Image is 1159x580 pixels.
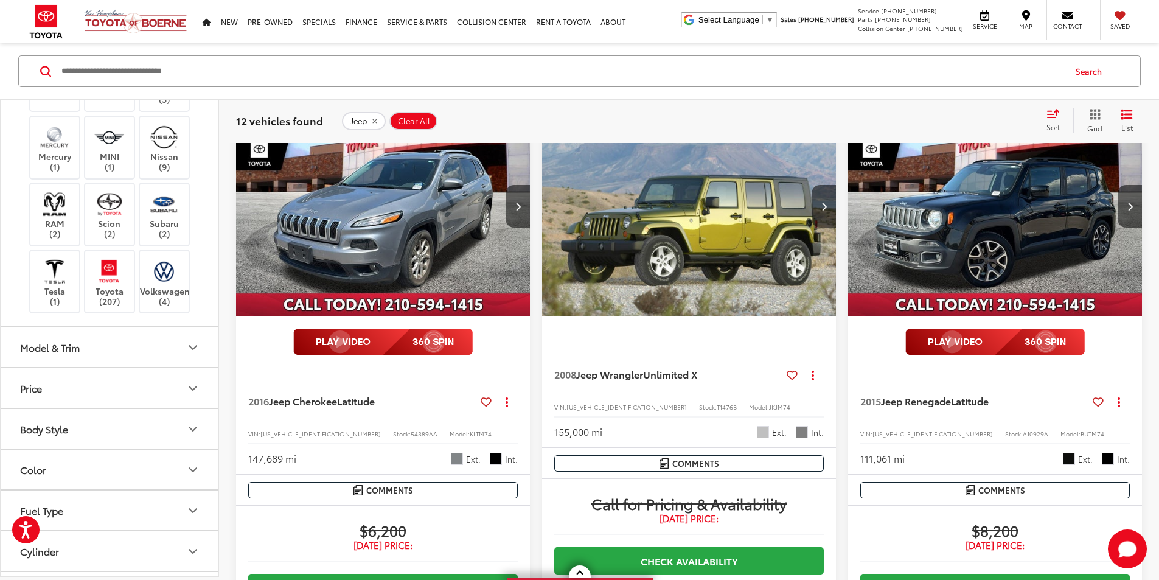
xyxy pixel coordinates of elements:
button: Actions [496,391,518,412]
span: Select Language [698,15,759,24]
label: RAM (2) [30,189,80,239]
img: Vic Vaughan Toyota of Boerne in Boerne, TX) [38,122,71,151]
span: [PHONE_NUMBER] [907,24,963,33]
span: A10929A [1023,429,1048,438]
button: Select sort value [1040,108,1073,133]
span: Stock: [699,402,717,411]
label: Volkswagen (4) [140,257,189,306]
img: 2016 Jeep Cherokee Latitude [235,96,531,318]
label: Toyota (207) [85,257,134,306]
div: 111,061 mi [860,452,905,466]
label: Mercury (1) [30,122,80,172]
button: Toggle Chat Window [1108,529,1147,568]
span: 12 vehicles found [236,113,323,127]
span: dropdown dots [812,370,814,380]
a: Select Language​ [698,15,774,24]
button: Clear All [389,111,437,130]
svg: Start Chat [1108,529,1147,568]
img: Vic Vaughan Toyota of Boerne [84,9,187,34]
span: 2016 [248,394,269,408]
button: Fuel TypeFuel Type [1,491,220,530]
span: VIN: [860,429,872,438]
span: VIN: [248,429,260,438]
span: List [1121,122,1133,132]
button: remove Jeep [342,111,386,130]
a: 2015 Jeep Renegade Latitude2015 Jeep Renegade Latitude2015 Jeep Renegade Latitude2015 Jeep Renega... [847,96,1143,316]
span: Map [1012,22,1039,30]
img: Vic Vaughan Toyota of Boerne in Boerne, TX) [147,189,181,218]
div: Color [186,462,200,477]
span: Latitude [951,394,989,408]
span: Bright Silver Metallic Clearcoat [757,426,769,438]
span: [US_VEHICLE_IDENTIFICATION_NUMBER] [872,429,993,438]
span: Jeep Renegade [881,394,951,408]
span: Jeep Cherokee [269,394,337,408]
a: 2008Jeep WranglerUnlimited X [554,368,782,381]
button: Comments [860,482,1130,498]
span: Jeep [350,116,367,125]
img: Vic Vaughan Toyota of Boerne in Boerne, TX) [38,257,71,285]
span: Latitude [337,394,375,408]
span: $8,200 [860,521,1130,539]
img: Vic Vaughan Toyota of Boerne in Boerne, TX) [147,122,181,151]
span: Call for Pricing & Availability [554,494,824,512]
label: Nissan (9) [140,122,189,172]
button: ColorColor [1,450,220,489]
span: Model: [749,402,769,411]
div: Fuel Type [20,505,63,516]
img: Vic Vaughan Toyota of Boerne in Boerne, TX) [38,189,71,218]
img: 2008 Jeep Wrangler Unlimited X [541,96,837,318]
span: Comments [672,458,719,469]
span: [PHONE_NUMBER] [798,15,854,24]
button: Search [1064,56,1119,86]
span: Stock: [1005,429,1023,438]
div: 147,689 mi [248,452,296,466]
span: Dark/Medium Slate Gray [796,426,808,438]
button: Next image [506,185,530,228]
div: Model & Trim [186,340,200,354]
span: Service [971,22,998,30]
button: Model & TrimModel & Trim [1,327,220,367]
button: Next image [812,185,836,228]
span: [DATE] Price: [248,539,518,551]
span: Sort [1046,122,1060,132]
span: KLTM74 [470,429,492,438]
span: $6,200 [248,521,518,539]
div: 2015 Jeep Renegade Latitude 0 [847,96,1143,316]
label: Mercedes-Benz (3) [140,45,189,105]
div: 2008 Jeep Wrangler Unlimited X 0 [541,96,837,316]
span: Grid [1087,122,1102,133]
div: Price [186,380,200,395]
span: Stock: [393,429,411,438]
span: dropdown dots [506,397,508,407]
a: 2016Jeep CherokeeLatitude [248,394,476,408]
img: Comments [353,485,363,495]
div: Color [20,464,46,475]
span: Unlimited X [643,367,697,381]
div: 2016 Jeep Cherokee Latitude 0 [235,96,531,316]
span: Ext. [1078,453,1093,465]
span: Contact [1053,22,1082,30]
div: 155,000 mi [554,425,602,439]
span: 2015 [860,394,881,408]
img: Vic Vaughan Toyota of Boerne in Boerne, TX) [92,257,126,285]
span: [US_VEHICLE_IDENTIFICATION_NUMBER] [566,402,687,411]
div: Cylinder [186,543,200,558]
span: ▼ [766,15,774,24]
span: Comments [978,484,1025,496]
span: Black [1063,453,1075,465]
img: Vic Vaughan Toyota of Boerne in Boerne, TX) [92,189,126,218]
a: 2008 Jeep Wrangler Unlimited X2008 Jeep Wrangler Unlimited X2008 Jeep Wrangler Unlimited X2008 Je... [541,96,837,316]
span: Saved [1107,22,1133,30]
span: ​ [762,15,763,24]
div: Price [20,382,42,394]
button: PricePrice [1,368,220,408]
button: Grid View [1073,108,1112,133]
span: [US_VEHICLE_IDENTIFICATION_NUMBER] [260,429,381,438]
span: Service [858,6,879,15]
label: Subaru (2) [140,189,189,239]
button: Body StyleBody Style [1,409,220,449]
span: [PHONE_NUMBER] [875,15,931,24]
img: Comments [966,485,975,495]
button: Next image [1118,185,1142,228]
